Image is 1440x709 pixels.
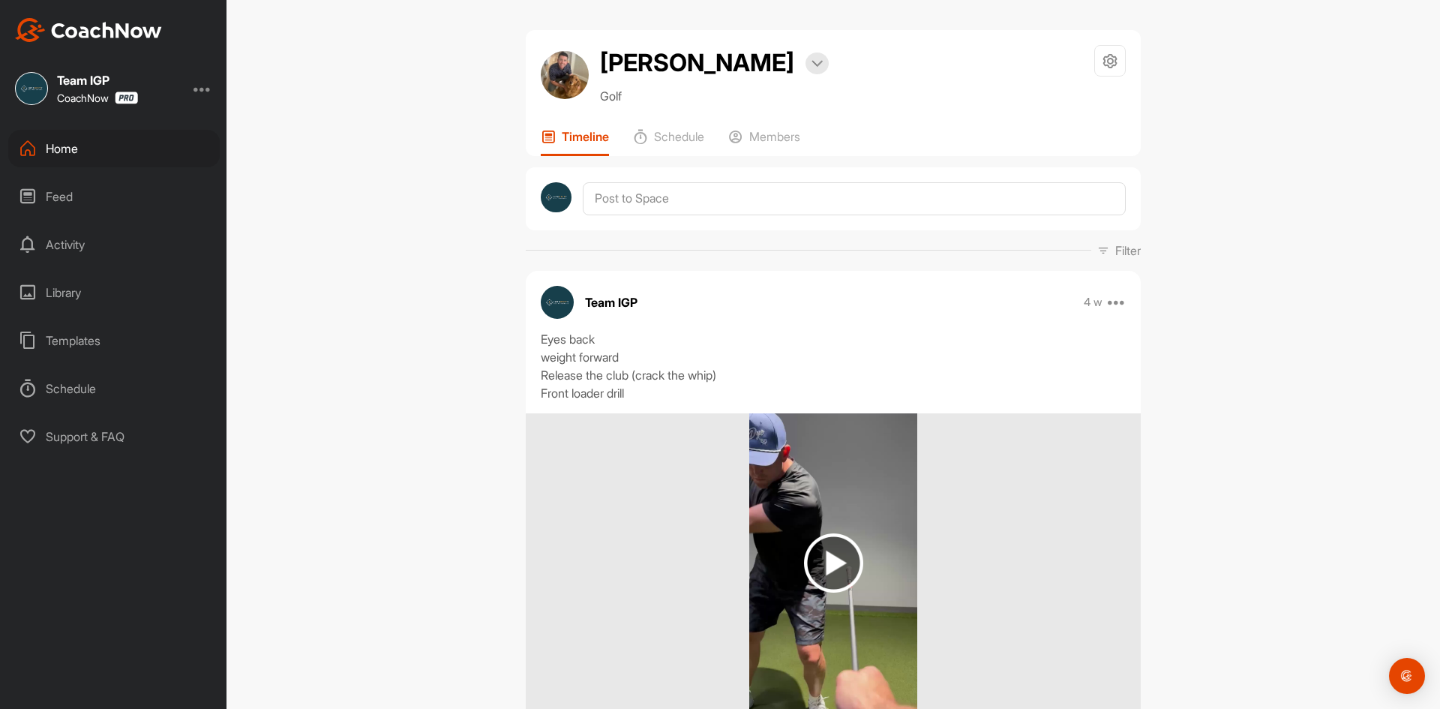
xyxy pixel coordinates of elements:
p: Golf [600,87,829,105]
img: square_9f93f7697f7b29552b29e1fde1a77364.jpg [15,72,48,105]
img: play [804,533,863,593]
div: Templates [8,322,220,359]
div: Team IGP [57,74,138,86]
div: Schedule [8,370,220,407]
div: Feed [8,178,220,215]
p: Team IGP [585,293,637,311]
p: Filter [1115,242,1141,260]
div: Library [8,274,220,311]
div: Eyes back weight forward Release the club (crack the whip) Front loader drill [541,330,1126,402]
p: 4 w [1084,295,1102,310]
div: Open Intercom Messenger [1389,658,1425,694]
p: Timeline [562,129,609,144]
p: Schedule [654,129,704,144]
img: CoachNow [15,18,162,42]
div: Home [8,130,220,167]
div: Support & FAQ [8,418,220,455]
img: arrow-down [811,60,823,68]
img: avatar [541,286,574,319]
img: CoachNow Pro [115,92,138,104]
div: Activity [8,226,220,263]
p: Members [749,129,800,144]
h2: [PERSON_NAME] [600,45,794,81]
img: avatar [541,182,571,213]
img: avatar [541,51,589,99]
div: CoachNow [57,92,138,104]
